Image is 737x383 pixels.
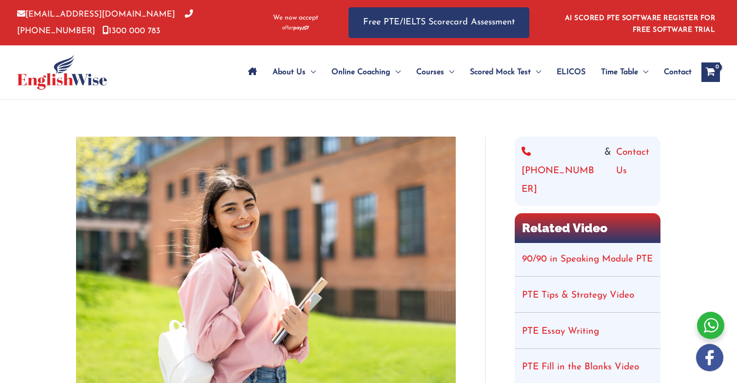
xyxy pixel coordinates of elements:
[601,55,638,89] span: Time Table
[390,55,401,89] span: Menu Toggle
[462,55,549,89] a: Scored Mock TestMenu Toggle
[306,55,316,89] span: Menu Toggle
[17,10,193,35] a: [PHONE_NUMBER]
[515,213,660,243] h2: Related Video
[273,13,318,23] span: We now accept
[522,143,654,199] div: &
[638,55,648,89] span: Menu Toggle
[696,344,723,371] img: white-facebook.png
[616,143,654,199] a: Contact Us
[408,55,462,89] a: CoursesMenu Toggle
[265,55,324,89] a: About UsMenu Toggle
[272,55,306,89] span: About Us
[416,55,444,89] span: Courses
[324,55,408,89] a: Online CoachingMenu Toggle
[522,143,600,199] a: [PHONE_NUMBER]
[444,55,454,89] span: Menu Toggle
[531,55,541,89] span: Menu Toggle
[565,15,716,34] a: AI SCORED PTE SOFTWARE REGISTER FOR FREE SOFTWARE TRIAL
[349,7,529,38] a: Free PTE/IELTS Scorecard Assessment
[557,55,585,89] span: ELICOS
[701,62,720,82] a: View Shopping Cart, empty
[470,55,531,89] span: Scored Mock Test
[522,363,639,372] a: PTE Fill in the Blanks Video
[593,55,656,89] a: Time TableMenu Toggle
[522,327,599,336] a: PTE Essay Writing
[559,7,720,39] aside: Header Widget 1
[522,255,653,264] a: 90/90 in Speaking Module PTE
[656,55,692,89] a: Contact
[102,27,160,35] a: 1300 000 783
[331,55,390,89] span: Online Coaching
[664,55,692,89] span: Contact
[240,55,692,89] nav: Site Navigation: Main Menu
[17,10,175,19] a: [EMAIL_ADDRESS][DOMAIN_NAME]
[549,55,593,89] a: ELICOS
[17,55,107,90] img: cropped-ew-logo
[282,25,309,31] img: Afterpay-Logo
[522,291,634,300] a: PTE Tips & Strategy Video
